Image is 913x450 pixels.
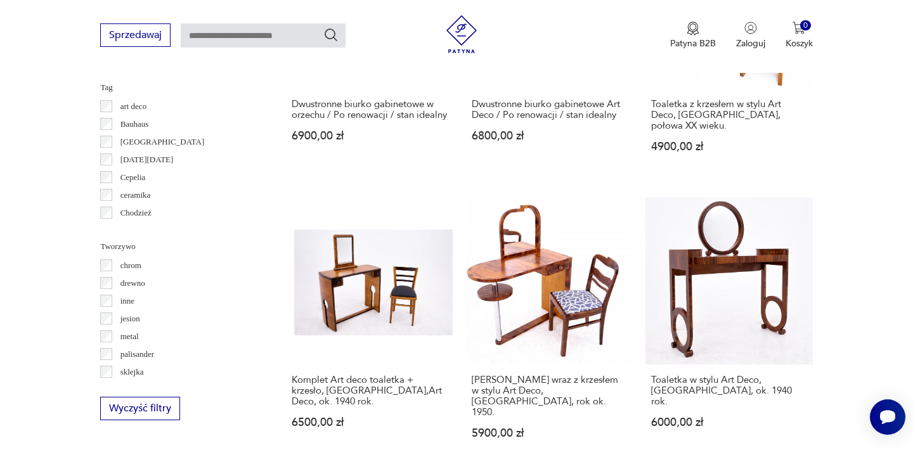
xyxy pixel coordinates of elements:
p: chrom [120,259,141,273]
img: Ikonka użytkownika [744,22,757,34]
p: Patyna B2B [670,37,716,49]
img: Ikona koszyka [793,22,805,34]
p: [GEOGRAPHIC_DATA] [120,135,205,149]
p: Chodzież [120,206,152,220]
h3: Toaletka z krzesłem w stylu Art Deco, [GEOGRAPHIC_DATA], połowa XX wieku. [651,99,806,131]
button: 0Koszyk [786,22,813,49]
p: drewno [120,276,145,290]
div: 0 [800,20,811,31]
a: Ikona medaluPatyna B2B [670,22,716,49]
p: 4900,00 zł [651,141,806,152]
p: 6000,00 zł [651,417,806,428]
p: Tworzywo [100,240,256,254]
button: Szukaj [323,27,339,42]
p: ceramika [120,188,151,202]
p: sklejka [120,365,144,379]
button: Zaloguj [736,22,765,49]
button: Patyna B2B [670,22,716,49]
p: Koszyk [786,37,813,49]
p: 6900,00 zł [292,131,447,141]
button: Sprzedawaj [100,23,171,47]
p: Bauhaus [120,117,149,131]
p: inne [120,294,134,308]
h3: Dwustronne biurko gabinetowe w orzechu / Po renowacji / stan idealny [292,99,447,120]
p: Zaloguj [736,37,765,49]
p: Tag [100,80,256,94]
p: metal [120,330,139,344]
h3: [PERSON_NAME] wraz z krzesłem w stylu Art Deco, [GEOGRAPHIC_DATA], rok ok. 1950. [472,375,627,418]
a: Sprzedawaj [100,32,171,41]
p: art deco [120,100,147,113]
p: szkło [120,383,138,397]
h3: Toaletka w stylu Art Deco, [GEOGRAPHIC_DATA], ok. 1940 rok. [651,375,806,407]
p: [DATE][DATE] [120,153,174,167]
iframe: Smartsupp widget button [870,399,905,435]
p: Cepelia [120,170,146,184]
p: 6500,00 zł [292,417,447,428]
p: 5900,00 zł [472,428,627,439]
p: Ćmielów [120,224,151,238]
p: 6800,00 zł [472,131,627,141]
button: Wyczyść filtry [100,397,180,420]
h3: Komplet Art deco toaletka + krzesło, [GEOGRAPHIC_DATA],Art Deco, ok. 1940 rok. [292,375,447,407]
img: Ikona medalu [687,22,699,35]
p: palisander [120,347,154,361]
h3: Dwustronne biurko gabinetowe Art Deco / Po renowacji / stan idealny [472,99,627,120]
p: jesion [120,312,140,326]
img: Patyna - sklep z meblami i dekoracjami vintage [443,15,481,53]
